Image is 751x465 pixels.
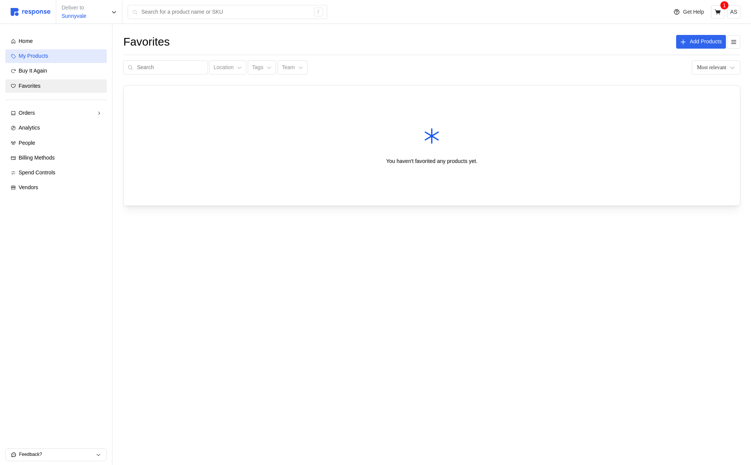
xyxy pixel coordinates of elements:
[19,68,47,74] span: Buy It Again
[386,157,477,166] p: You haven't favorited any products yet.
[209,60,246,75] button: Location
[5,166,107,180] a: Spend Controls
[5,151,107,165] a: Billing Methods
[669,5,708,19] button: Get Help
[141,5,310,19] input: Search for a product name or SKU
[5,121,107,135] a: Analytics
[19,53,48,59] span: My Products
[314,8,323,17] div: /
[5,35,107,48] a: Home
[19,169,55,176] span: Spend Controls
[19,83,41,89] span: Favorites
[277,60,307,75] button: Team
[19,140,35,146] span: People
[252,63,263,72] p: Tags
[5,106,107,120] a: Orders
[5,181,107,195] a: Vendors
[19,451,96,458] p: Feedback?
[730,8,737,16] p: AS
[19,125,40,131] span: Analytics
[683,8,704,16] p: Get Help
[5,79,107,93] a: Favorites
[6,449,106,461] button: Feedback?
[19,184,38,190] span: Vendors
[5,64,107,78] a: Buy It Again
[62,4,86,12] p: Deliver to
[62,12,86,21] p: Sunnyvale
[123,35,170,49] h1: Favorites
[727,5,740,19] button: AS
[5,49,107,63] a: My Products
[690,38,722,46] p: Add Products
[723,1,726,9] p: 1
[282,63,295,72] p: Team
[214,63,234,72] p: Location
[5,136,107,150] a: People
[248,60,276,75] button: Tags
[676,35,726,49] button: Add Products
[11,8,51,16] img: svg%3e
[19,109,93,117] div: Orders
[137,61,203,74] input: Search
[697,63,726,71] div: Most relevant
[19,155,55,161] span: Billing Methods
[19,38,33,44] span: Home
